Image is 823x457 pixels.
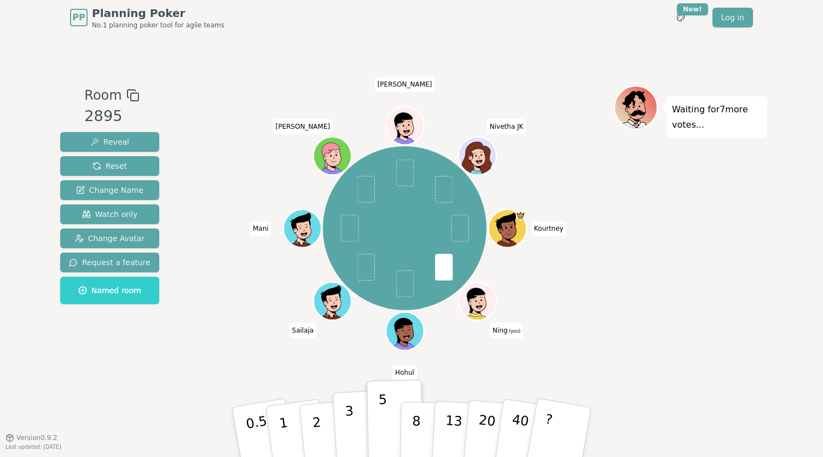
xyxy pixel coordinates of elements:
[273,118,333,134] span: Click to change your name
[671,8,691,27] button: New!
[84,85,121,105] span: Room
[60,132,159,152] button: Reveal
[712,8,753,27] a: Log in
[69,257,150,268] span: Request a feature
[75,233,145,244] span: Change Avatar
[92,21,224,30] span: No.1 planning poker tool for agile teams
[490,323,523,338] span: Click to change your name
[460,283,495,319] button: Click to change your avatar
[515,210,525,220] span: Kourtney is the host
[5,444,61,450] span: Last updated: [DATE]
[250,221,271,236] span: Click to change your name
[672,102,762,133] p: Waiting for 7 more votes...
[289,323,317,338] span: Click to change your name
[5,433,57,442] button: Version0.9.2
[82,209,138,220] span: Watch only
[60,204,159,224] button: Watch only
[78,285,141,296] span: Named room
[72,11,85,24] span: PP
[531,221,566,236] span: Click to change your name
[92,161,127,172] span: Reset
[487,118,526,134] span: Click to change your name
[70,5,224,30] a: PPPlanning PokerNo.1 planning poker tool for agile teams
[84,105,139,128] div: 2895
[92,5,224,21] span: Planning Poker
[375,76,435,92] span: Click to change your name
[60,180,159,200] button: Change Name
[60,229,159,248] button: Change Avatar
[60,156,159,176] button: Reset
[16,433,57,442] span: Version 0.9.2
[379,392,388,451] p: 5
[508,329,521,334] span: (you)
[60,277,159,304] button: Named room
[90,136,129,147] span: Reveal
[60,253,159,272] button: Request a feature
[76,185,143,196] span: Change Name
[392,365,417,380] span: Click to change your name
[677,3,708,15] div: New!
